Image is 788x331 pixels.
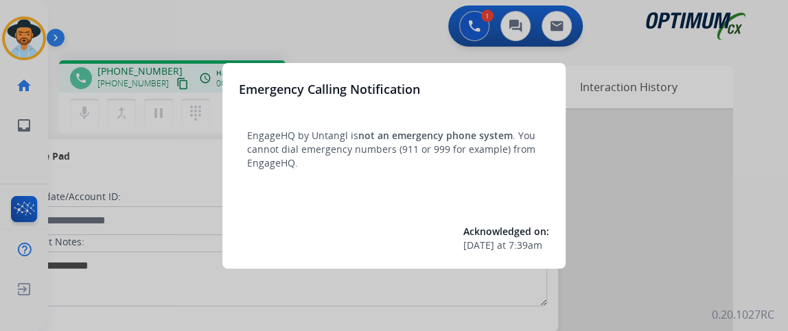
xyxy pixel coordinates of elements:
span: Acknowledged on: [463,225,549,238]
p: EngageHQ by Untangl is . You cannot dial emergency numbers (911 or 999 for example) from EngageHQ. [247,129,541,170]
p: 0.20.1027RC [712,306,774,323]
span: not an emergency phone system [358,129,513,142]
h3: Emergency Calling Notification [239,79,420,99]
span: [DATE] [463,238,494,252]
span: 7:39am [509,238,542,252]
div: at [463,238,549,252]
